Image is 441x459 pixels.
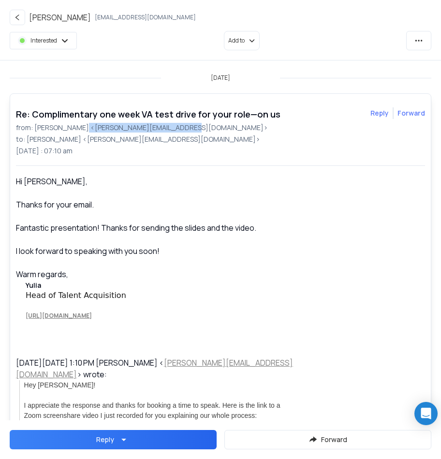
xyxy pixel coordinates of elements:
p: Yulia [26,280,126,300]
div: Open Intercom Messenger [414,402,438,425]
h1: Re: Complimentary one week VA test drive for your role—on us [16,107,280,121]
span: Hey [PERSON_NAME]! [24,381,96,389]
div: Warm regards, [16,268,298,334]
div: [DATE][DATE] 1:10 PM [PERSON_NAME] < > wrote: [16,357,298,380]
span: I appreciate the response and thanks for booking a time to speak. Here is the link to a Zoom scre... [24,401,282,419]
button: Reply [10,430,217,449]
p: Add to [228,37,245,44]
button: Interested [10,31,77,50]
button: Forward [224,430,431,449]
a: [URL][DOMAIN_NAME] [26,311,92,320]
p: [DATE] : 07:10 am [16,146,425,156]
div: Reply [96,435,114,444]
span: Head of Talent Acquisition [26,291,126,300]
button: Reply [370,108,389,118]
p: [DATE] [211,74,230,82]
p: Interested [30,37,57,44]
p: to: [PERSON_NAME] <[PERSON_NAME][EMAIL_ADDRESS][DOMAIN_NAME]> [16,134,425,144]
div: Hi [PERSON_NAME], Thanks for your email. Fantastic presentation! Thanks for sending the slides an... [16,176,298,268]
div: Forward [397,108,425,118]
p: from: [PERSON_NAME] <[PERSON_NAME][EMAIL_ADDRESS][DOMAIN_NAME]> [16,123,425,133]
